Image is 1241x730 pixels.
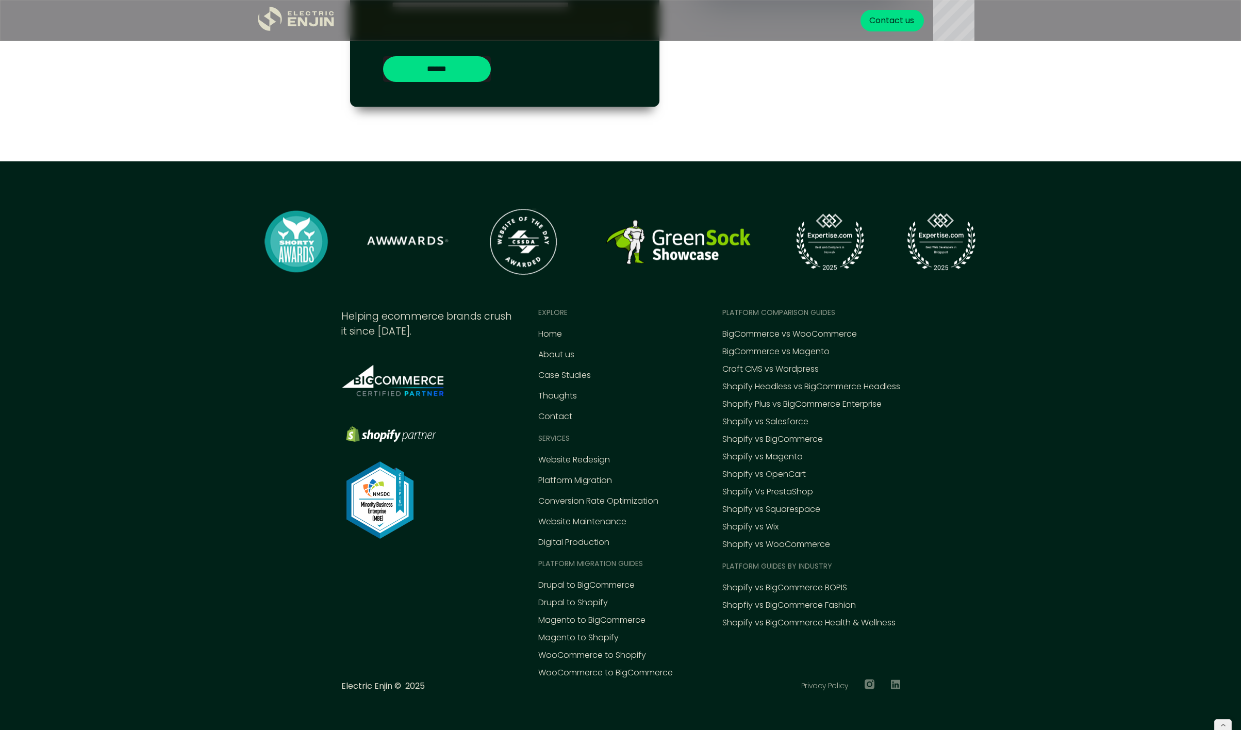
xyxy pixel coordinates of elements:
[538,614,646,626] a: Magento to BigCommerce
[538,433,570,444] div: Services
[538,536,609,549] a: Digital Production
[861,10,924,31] a: Contact us
[722,363,819,375] a: Craft CMS vs Wordpress
[538,495,658,507] a: Conversion Rate Optimization
[722,451,803,463] a: Shopify vs Magento
[722,599,856,611] a: Shopfiy vs BigCommerce Fashion
[538,558,643,569] div: Platform MIGRATION Guides
[538,410,572,423] a: Contact
[538,349,574,361] a: About us
[341,680,425,692] p: Electric Enjin © 2025
[722,617,896,629] a: Shopify vs BigCommerce Health & Wellness
[722,538,830,551] a: Shopify vs WooCommerce
[538,390,577,402] a: Thoughts
[538,328,562,340] a: Home
[538,369,591,381] a: Case Studies
[538,667,673,679] a: WooCommerce to BigCommerce
[722,328,857,340] a: BigCommerce vs WooCommerce
[801,681,848,691] a: Privacy Policy
[258,7,335,35] a: home
[538,596,608,609] a: Drupal to Shopify
[722,345,830,358] a: BigCommerce vs Magento
[722,521,779,533] a: Shopify vs Wix
[722,561,832,572] div: Platform guides by industry
[538,579,635,591] a: Drupal to BigCommerce
[722,503,820,516] a: Shopify vs Squarespace
[722,486,813,498] a: Shopify Vs PrestaShop
[538,454,610,466] a: Website Redesign
[722,380,900,393] a: Shopify Headless vs BigCommerce Headless
[869,14,914,27] div: Contact us
[538,474,612,487] a: Platform Migration
[538,649,646,661] a: WooCommerce to Shopify
[538,516,626,528] a: Website Maintenance
[722,398,882,410] a: Shopify Plus vs BigCommerce Enterprise
[722,416,808,428] a: Shopify vs Salesforce
[722,433,823,445] a: Shopify vs BigCommerce
[722,468,806,480] a: Shopify vs OpenCart
[538,307,568,318] div: EXPLORE
[722,582,847,594] a: Shopify vs BigCommerce BOPIS
[538,632,619,644] a: Magento to Shopify
[341,309,514,339] div: Helping ecommerce brands crush it since [DATE].
[722,307,835,318] div: Platform comparison Guides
